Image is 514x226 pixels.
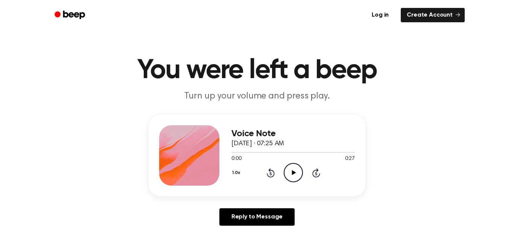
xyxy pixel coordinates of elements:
p: Turn up your volume and press play. [113,90,401,103]
button: 1.0x [231,166,243,179]
h1: You were left a beep [64,57,450,84]
span: 0:27 [345,155,355,163]
a: Reply to Message [219,208,295,226]
span: [DATE] · 07:25 AM [231,140,284,147]
a: Log in [364,6,396,24]
a: Beep [49,8,92,23]
span: 0:00 [231,155,241,163]
a: Create Account [401,8,465,22]
h3: Voice Note [231,129,355,139]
